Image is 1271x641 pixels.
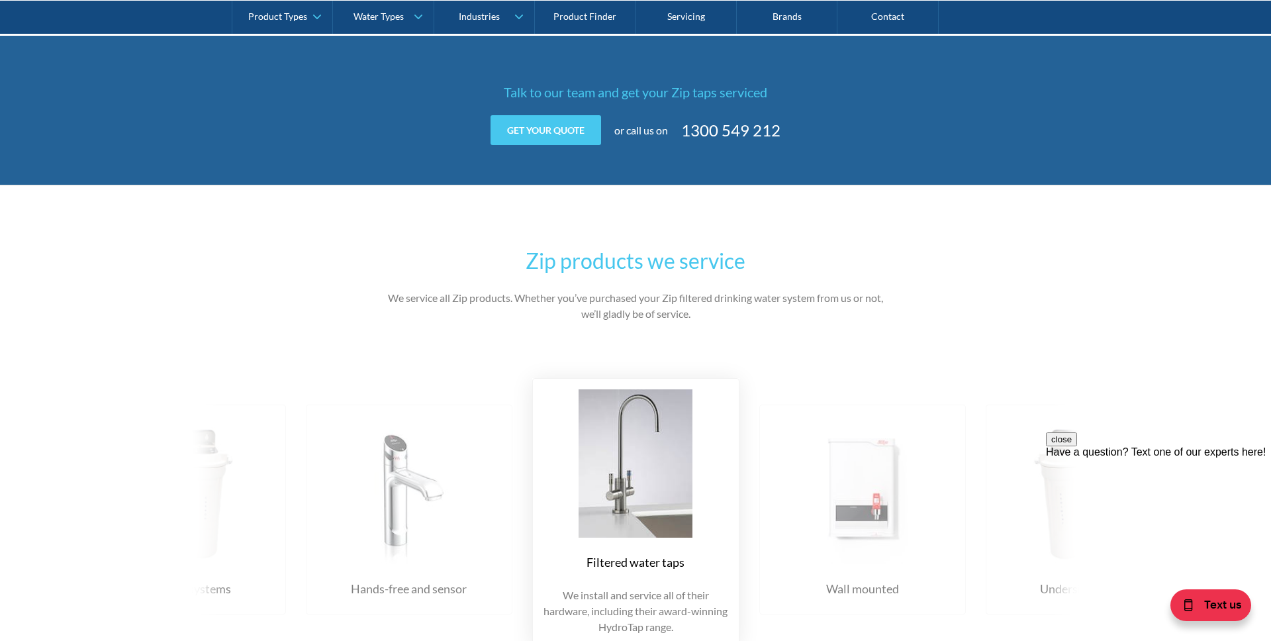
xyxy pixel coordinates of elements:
iframe: podium webchat widget prompt [1046,432,1271,591]
img: Hands-free and sensor [319,416,499,564]
div: Filtered water taps [587,554,684,571]
img: Wall mounted [773,416,953,564]
p: We service all Zip products. Whether you’ve purchased your Zip filtered drinking water system fro... [377,290,894,322]
a: Get your quote [491,115,601,145]
h4: Talk to our team and get your Zip taps serviced [377,82,894,102]
img: Undersink systems [999,416,1179,564]
div: Hands-free and sensor [351,580,467,598]
p: or call us on [614,123,668,138]
div: Industries [459,11,500,22]
h2: Zip products we service [377,245,894,277]
img: Filtered water taps [545,389,726,538]
a: 1300 549 212 [681,119,780,142]
div: Product Types [248,11,307,22]
iframe: podium webchat widget bubble [1139,575,1271,641]
p: We install and service all of their hardware, including their award-winning HydroTap range. [543,587,728,635]
div: Wall mounted [826,580,899,598]
div: Water Types [353,11,404,22]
